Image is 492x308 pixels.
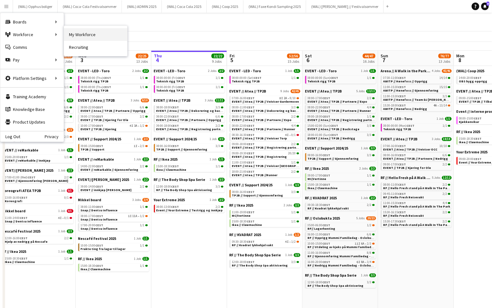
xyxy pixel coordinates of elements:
a: 08:00-00:00 (Mon)CEST1/1Teknisk rigg TP2B [383,124,451,131]
span: EVENT // TP2B // Kjøring for Ole [81,118,129,122]
span: 13/14 [440,104,447,107]
div: • [232,133,299,137]
a: 08:00-00:00 (Thu)CEST1/1Teknisk rigg TP2B [81,85,148,92]
span: EVENT // Atea // TP2B // Registrering partnere [308,118,377,122]
span: EVENT // Atea // TP2B [230,89,267,93]
div: • [81,124,148,127]
span: CEST [474,137,482,141]
a: 08:00-00:00 (Sun)CEST1/1Teknisk rigg TP2B [308,76,375,83]
span: EVENT // Atea // TP2B // Partnere // Expo [232,118,292,122]
a: 15:00-20:00CEST1/1EVENT // reMarkable // Innkjøp [5,155,72,162]
span: 14:00-20:00 [459,76,482,80]
span: Teknisk rigg TP2B [81,79,109,83]
div: EVENT - LED - Toro1 Job1/108:00-00:00 (Sun)CEST1/1Teknisk rigg TP2B [305,68,376,89]
div: EVENT // Atea // TP2B3 Jobs9/1008:00-22:00CEST6/6EVENT // Atea // TP2B // Partnere // Opprigg09:0... [78,98,149,137]
span: 2A [284,97,287,100]
span: 11:00-15:30 [383,95,406,98]
span: 11:00-15:30 [383,86,406,89]
span: 4I [285,133,289,137]
span: EVENT - LED - Toro [154,68,186,73]
span: 09:00-17:00 [81,115,104,118]
span: OBS bygg opprigg [459,79,488,83]
span: CEST [398,144,406,148]
span: 1 Job [210,137,217,141]
a: EVENT - LED - Toro2 Jobs2/2 [154,68,225,73]
span: 08:00-22:00 [232,124,255,127]
span: Teknisk rigg TP2B [156,79,185,83]
span: Kjøkkenvikar [459,120,479,124]
a: Knowledge Base [0,103,64,116]
div: • [383,104,451,107]
span: 45/46 [442,69,452,73]
span: 15:30-18:00 [383,104,406,107]
span: 2/3 [67,128,73,132]
span: 2/2 [218,69,225,73]
span: 15:00-02:00 (Sun) [308,124,338,127]
span: CEST [247,151,255,155]
span: EVENT // TP2B // Kjøring [81,127,117,131]
span: 08:00-00:00 (Sun) [308,76,338,80]
span: EVENT - LED - Toro [381,116,413,121]
span: 15:00-18:30 [459,137,482,140]
a: 08:00-22:00CEST4/4EVENT // Atea // TP2B // Partnere // Runner [232,124,299,131]
span: 09:00-18:00 [308,115,331,118]
span: 1/1 [216,86,220,89]
span: 08:30-16:30 [232,133,255,137]
span: 2/2 [65,115,69,118]
span: 1 Job [361,146,368,150]
span: Teknisk rigg TP2B [156,88,185,93]
span: EVENT // Atea // TP2B // Partnere // Opprigg [156,118,222,122]
span: CEST [96,114,104,119]
span: 5 Jobs [356,89,365,93]
div: EVENT // Atea // TP2B5 Jobs13/1308:00-17:00CEST2/2EVENT // Atea // TP2B // Partnere // Expo08:00-... [305,89,376,146]
span: 08:00-00:00 (Thu) [81,86,111,89]
a: 08:00-00:00 (Fri)CEST1/1Teknisk rigg TP2B [156,76,224,83]
span: CEST [96,105,104,109]
span: CEST [398,153,406,157]
span: 1 Job [134,137,141,141]
span: 14/14 [440,76,447,80]
span: EVENT // Atea // TP2B [305,89,342,93]
span: 1I [134,144,138,148]
span: 2/2 [292,143,296,146]
span: 08:00-18:00 [156,106,179,109]
button: (WAL) Coca Cola 2025 [162,0,207,13]
div: EVENT - LED - Toro1 Job1/108:00-00:00 (Sat)CEST1/1Teknisk rigg TP2B [230,68,300,89]
span: 4/4 [292,124,296,127]
span: EVENT // Atea // TP2B // Nedrigg [308,136,356,140]
span: Teknisk rigg TP2B [81,88,109,93]
span: 3/3 [216,144,220,148]
span: CEST [104,76,111,80]
span: CEST [171,144,179,148]
span: 3/3 [216,106,220,109]
span: CEST [171,124,179,128]
span: EVENT // Atea // TP2B // Partnere // Runner [232,127,295,131]
span: 08:00-00:00 (Thu) [81,76,111,80]
span: 8/10 [290,97,296,100]
a: Privacy [45,134,64,139]
span: 1/1 [443,124,447,127]
a: Comms [0,41,64,54]
span: 07:30-11:00 [383,76,406,80]
span: EVENT - LED - Toro [230,68,261,73]
span: 09:00-18:00 [156,124,179,127]
span: 2/2 [292,115,296,118]
span: CEST [254,76,262,80]
a: 08:00-00:00 (Fri)CEST1/1Teknisk rigg TP2B [156,85,224,92]
span: 9 Jobs [281,89,289,93]
a: 08:00-22:00CEST6/6EVENT // Atea // TP2B // Partnere // Opprigg [156,114,224,122]
span: CEST [247,105,255,109]
span: EVENT // Atea // TP2B // Registrering partnere [156,127,226,131]
span: CEST [171,114,179,119]
a: My Workforce [64,28,127,41]
a: 08:00-17:00CEST2/2EVENT // Atea // TP2B // Partnere // Expo [232,114,299,122]
span: 4I [130,124,134,127]
div: EVENT // Support 2024/251 Job3/308:00-16:00CEST3/3TP2B // Support // Gjennomføring [154,137,225,157]
a: EVENT // Atea // TP2B3 Jobs11/11 [154,98,225,103]
a: 09:00-17:00CEST2/2EVENT // TP2B // Kjøring for Ole [81,114,148,122]
a: 09:00-18:00CEST2/2EVENT // Atea // TP2B // Registrering partnere [232,142,299,149]
span: EVENT // Atea // TP2B // Backstage [308,127,360,131]
span: 10:00-17:00 [81,124,104,127]
span: 1/1 [445,117,452,121]
span: 08:00-00:00 (Sat) [232,76,262,80]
